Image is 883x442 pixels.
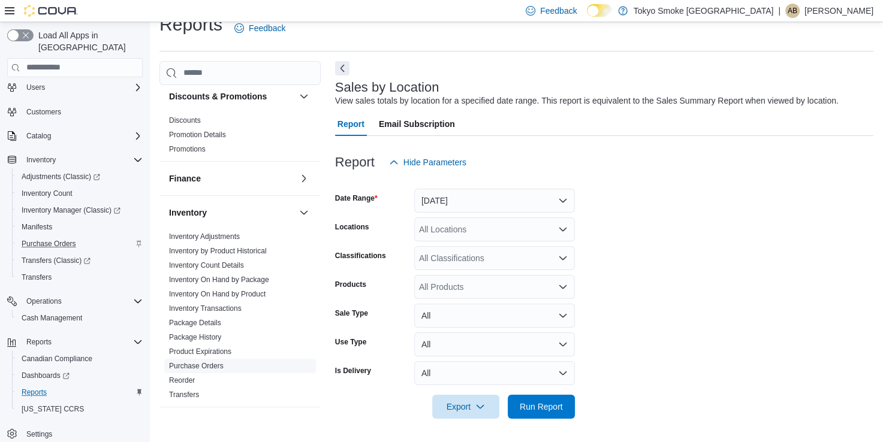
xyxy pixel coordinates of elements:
span: Cash Management [22,313,82,323]
span: Settings [22,426,143,441]
button: Discounts & Promotions [297,89,311,104]
span: Operations [22,294,143,308]
a: Package Details [169,319,221,327]
button: All [414,332,575,356]
a: Cash Management [17,311,87,325]
button: Settings [2,425,147,442]
button: Inventory Count [12,185,147,202]
span: Manifests [22,222,52,232]
a: Promotion Details [169,131,226,139]
a: Canadian Compliance [17,352,97,366]
span: Inventory Count Details [169,261,244,270]
button: Cash Management [12,310,147,326]
a: Adjustments (Classic) [12,168,147,185]
button: Reports [2,334,147,350]
span: Promotion Details [169,130,226,140]
span: Customers [26,107,61,117]
input: Dark Mode [587,4,612,17]
a: Adjustments (Classic) [17,169,105,184]
a: Product Expirations [169,347,231,356]
a: Feedback [230,16,290,40]
span: Purchase Orders [169,361,224,371]
a: Purchase Orders [169,362,224,370]
span: Inventory Count [22,189,73,198]
span: Canadian Compliance [17,352,143,366]
a: Inventory Manager (Classic) [17,203,125,217]
button: Export [432,395,499,419]
span: Inventory by Product Historical [169,246,267,256]
span: Catalog [22,129,143,143]
span: Feedback [249,22,285,34]
button: Customers [2,103,147,120]
button: Inventory [297,205,311,220]
span: Package Details [169,318,221,328]
span: Inventory On Hand by Package [169,275,269,284]
button: Finance [297,171,311,186]
span: Users [22,80,143,95]
button: Operations [2,293,147,310]
span: Promotions [169,144,206,154]
span: Manifests [17,220,143,234]
span: Adjustments (Classic) [17,169,143,184]
label: Is Delivery [335,366,371,376]
button: Catalog [22,129,56,143]
a: Inventory On Hand by Product [169,290,266,298]
button: All [414,361,575,385]
a: Inventory Adjustments [169,232,240,241]
label: Classifications [335,251,386,261]
a: Transfers [17,270,56,284]
button: Reports [22,335,56,349]
a: Transfers [169,390,199,399]
a: Customers [22,105,66,119]
div: Discounts & Promotions [159,113,321,161]
a: Inventory by Product Historical [169,247,267,255]
span: Inventory On Hand by Product [169,289,266,299]
label: Locations [335,222,369,232]
span: Email Subscription [379,112,455,136]
span: Purchase Orders [17,237,143,251]
p: Tokyo Smoke [GEOGRAPHIC_DATA] [634,4,774,18]
button: Open list of options [558,253,568,263]
button: Users [22,80,50,95]
p: | [778,4,780,18]
span: Operations [26,296,62,306]
a: Manifests [17,220,57,234]
button: Operations [22,294,67,308]
button: All [414,304,575,328]
button: Transfers [12,269,147,286]
span: Adjustments (Classic) [22,172,100,181]
span: AB [788,4,797,18]
button: Hide Parameters [384,150,471,174]
h3: Sales by Location [335,80,439,95]
button: Open list of options [558,225,568,234]
span: Reports [26,337,52,347]
span: Customers [22,104,143,119]
span: Washington CCRS [17,402,143,416]
button: Next [335,61,349,75]
span: Load All Apps in [GEOGRAPHIC_DATA] [34,29,143,53]
span: Transfers [17,270,143,284]
span: Reorder [169,376,195,385]
label: Use Type [335,337,366,347]
button: Discounts & Promotions [169,90,294,102]
button: Inventory [169,207,294,219]
span: Hide Parameters [403,156,466,168]
span: Cash Management [17,311,143,325]
h3: Finance [169,172,201,184]
a: Inventory Transactions [169,304,242,313]
a: Promotions [169,145,206,153]
button: Catalog [2,128,147,144]
h3: Inventory [169,207,207,219]
a: Inventory On Hand by Package [169,276,269,284]
h3: Discounts & Promotions [169,90,267,102]
button: Manifests [12,219,147,235]
p: [PERSON_NAME] [804,4,873,18]
button: Finance [169,172,294,184]
a: Discounts [169,116,201,125]
a: Inventory Count [17,186,77,201]
span: Dashboards [17,368,143,383]
span: [US_STATE] CCRS [22,404,84,414]
span: Reports [22,387,47,397]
